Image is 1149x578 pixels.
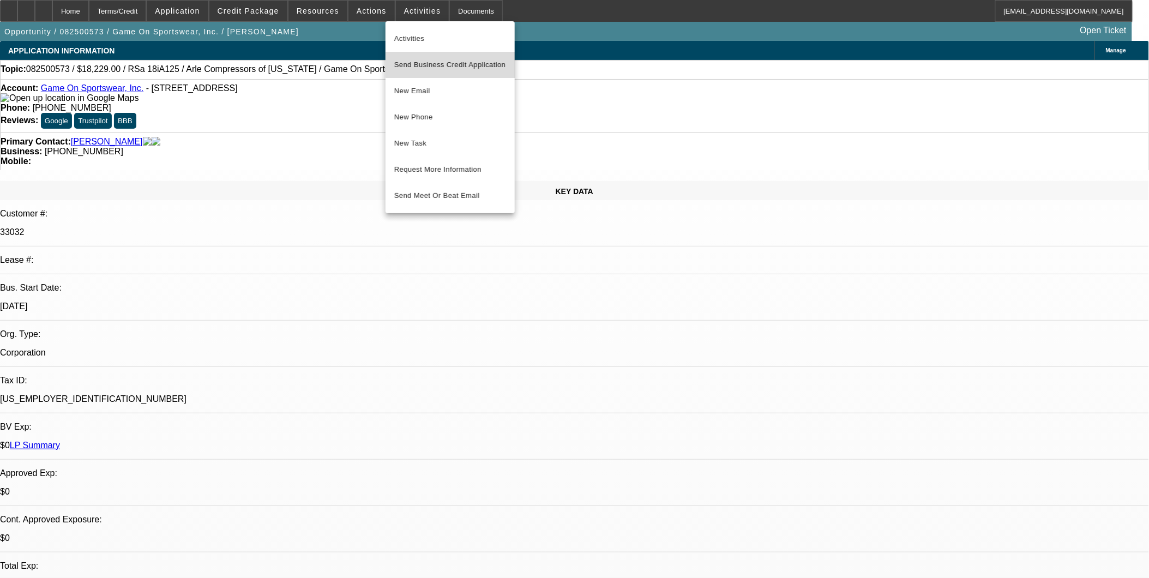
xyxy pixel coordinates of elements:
[394,189,506,202] span: Send Meet Or Beat Email
[394,163,506,176] span: Request More Information
[394,111,506,124] span: New Phone
[394,58,506,71] span: Send Business Credit Application
[394,85,506,98] span: New Email
[394,137,506,150] span: New Task
[394,32,506,45] span: Activities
